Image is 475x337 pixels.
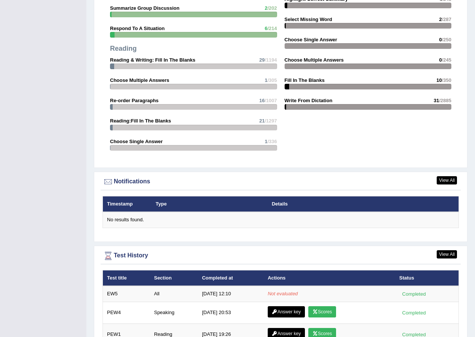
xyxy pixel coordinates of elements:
th: Timestamp [103,196,152,212]
strong: Respond To A Situation [110,26,164,31]
td: EW5 [103,286,150,302]
a: Scores [308,306,336,317]
strong: Summarize Group Discussion [110,5,179,11]
strong: Reading:Fill In The Blanks [110,118,171,124]
strong: Reading & Writing: Fill In The Blanks [110,57,195,63]
th: Completed at [198,270,264,286]
strong: Choose Single Answer [110,139,163,144]
strong: Choose Multiple Answers [285,57,344,63]
strong: Reading [110,45,137,52]
span: 6 [265,26,267,31]
span: /245 [442,57,451,63]
span: /1194 [265,57,277,63]
span: 2 [265,5,267,11]
th: Actions [264,270,395,286]
span: /2885 [439,98,451,103]
span: /305 [267,77,277,83]
a: View All [437,176,457,184]
td: PEW4 [103,302,150,323]
a: View All [437,250,457,258]
span: 2 [439,17,442,22]
strong: Choose Multiple Answers [110,77,169,83]
span: /202 [267,5,277,11]
span: /350 [442,77,451,83]
div: Completed [399,309,428,317]
strong: Write From Dictation [285,98,333,103]
span: 16 [259,98,264,103]
th: Details [268,196,414,212]
th: Section [150,270,198,286]
strong: Choose Single Answer [285,37,337,42]
div: Test History [103,250,459,261]
span: /287 [442,17,451,22]
span: /1007 [265,98,277,103]
td: [DATE] 20:53 [198,302,264,323]
span: /214 [267,26,277,31]
td: [DATE] 12:10 [198,286,264,302]
strong: Re-order Paragraphs [110,98,158,103]
span: /1297 [265,118,277,124]
div: Notifications [103,176,459,187]
span: 1 [265,77,267,83]
th: Test title [103,270,150,286]
td: Speaking [150,302,198,323]
span: 21 [259,118,264,124]
th: Type [152,196,268,212]
span: 29 [259,57,264,63]
th: Status [395,270,458,286]
span: 0 [439,37,442,42]
td: All [150,286,198,302]
span: 10 [436,77,442,83]
span: 31 [434,98,439,103]
span: /250 [442,37,451,42]
strong: Select Missing Word [285,17,332,22]
span: 0 [439,57,442,63]
div: Completed [399,290,428,298]
span: /336 [267,139,277,144]
div: No results found. [107,216,454,224]
em: Not evaluated [268,291,298,296]
strong: Fill In The Blanks [285,77,325,83]
span: 1 [265,139,267,144]
a: Answer key [268,306,305,317]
